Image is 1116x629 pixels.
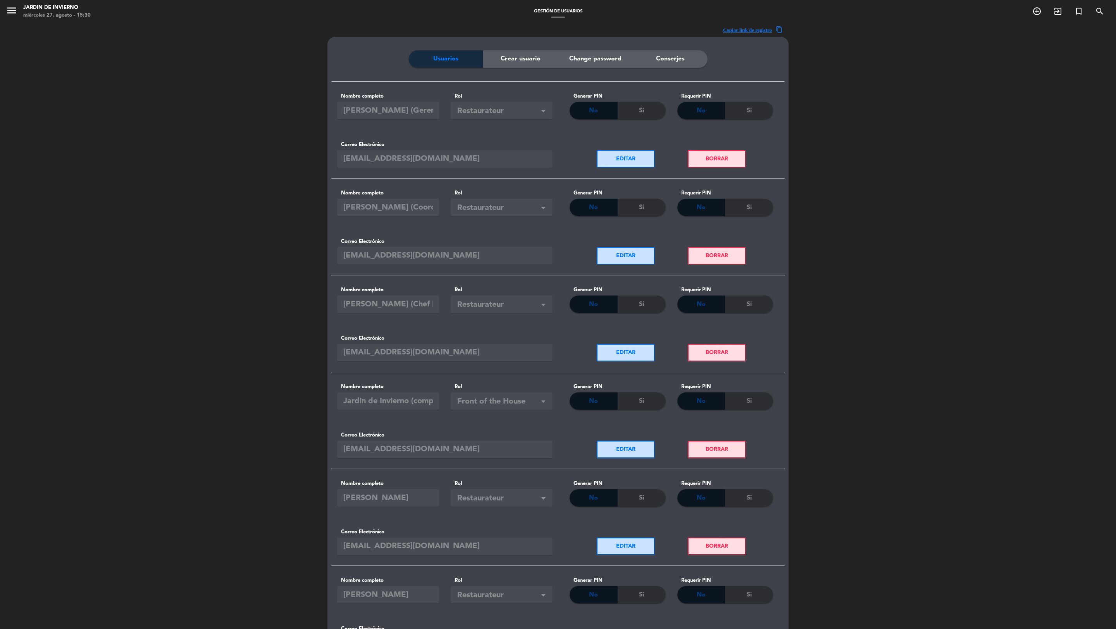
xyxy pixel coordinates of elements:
[688,344,746,361] button: BORRAR
[501,54,541,64] span: Crear usuario
[597,344,655,361] button: EDITAR
[451,383,553,391] label: Rol
[337,92,439,100] label: Nombre completo
[639,493,644,503] span: Si
[457,589,549,602] span: Restaurateur
[747,203,752,213] span: Si
[1095,7,1104,16] i: search
[337,586,439,603] input: Nombre completo
[337,189,439,197] label: Nombre completo
[337,441,552,458] input: Correo Electrónico
[589,106,598,116] span: No
[337,489,439,507] input: Nombre completo
[747,493,752,503] span: Si
[337,344,552,361] input: Correo Electrónico
[639,590,644,600] span: Si
[569,54,622,64] span: Change password
[23,12,91,19] div: miércoles 27. agosto - 15:30
[747,299,752,309] span: Si
[337,286,439,294] label: Nombre completo
[597,150,655,168] button: EDITAR
[337,334,552,342] label: Correo Electrónico
[677,479,773,488] div: Requerir PIN
[597,247,655,265] button: EDITAR
[451,189,553,197] label: Rol
[570,92,666,100] div: Generar PIN
[6,5,17,19] button: menu
[6,5,17,16] i: menu
[530,9,586,14] span: Gestión de usuarios
[697,299,706,309] span: No
[337,528,552,536] label: Correo Electrónico
[589,203,598,213] span: No
[677,286,773,294] div: Requerir PIN
[451,479,553,488] label: Rol
[337,383,439,391] label: Nombre completo
[747,590,752,600] span: Si
[589,590,598,600] span: No
[337,199,439,216] input: Nombre completo
[688,441,746,458] button: BORRAR
[570,479,666,488] div: Generar PIN
[677,92,773,100] div: Requerir PIN
[337,247,552,265] input: Correo Electrónico
[597,441,655,458] button: EDITAR
[570,576,666,584] div: Generar PIN
[677,383,773,391] div: Requerir PIN
[1053,7,1063,16] i: exit_to_app
[697,203,706,213] span: No
[337,102,439,119] input: Nombre completo
[697,590,706,600] span: No
[697,396,706,406] span: No
[747,396,752,406] span: Si
[451,286,553,294] label: Rol
[337,150,552,168] input: Correo Electrónico
[688,538,746,555] button: BORRAR
[570,383,666,391] div: Generar PIN
[747,106,752,116] span: Si
[723,26,772,34] span: Copiar link de registro
[1032,7,1042,16] i: add_circle_outline
[597,538,655,555] button: EDITAR
[457,202,549,215] span: Restaurateur
[337,392,439,410] input: Nombre completo
[656,54,684,64] span: Conserjes
[451,576,553,584] label: Rol
[776,26,783,34] span: content_copy
[639,106,644,116] span: Si
[1074,7,1083,16] i: turned_in_not
[337,237,552,246] label: Correo Electrónico
[688,247,746,265] button: BORRAR
[337,431,552,439] label: Correo Electrónico
[451,92,553,100] label: Rol
[337,576,439,584] label: Nombre completo
[639,396,644,406] span: Si
[337,141,552,149] label: Correo Electrónico
[433,54,458,64] span: Usuarios
[697,106,706,116] span: No
[639,299,644,309] span: Si
[589,493,598,503] span: No
[457,105,549,118] span: Restaurateur
[697,493,706,503] span: No
[337,538,552,555] input: Correo Electrónico
[639,203,644,213] span: Si
[589,396,598,406] span: No
[688,150,746,168] button: BORRAR
[457,299,549,311] span: Restaurateur
[457,492,549,505] span: Restaurateur
[570,189,666,197] div: Generar PIN
[337,479,439,488] label: Nombre completo
[570,286,666,294] div: Generar PIN
[23,4,91,12] div: JARDIN DE INVIERNO
[457,395,549,408] span: Front of the House
[677,576,773,584] div: Requerir PIN
[337,296,439,313] input: Nombre completo
[589,299,598,309] span: No
[677,189,773,197] div: Requerir PIN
